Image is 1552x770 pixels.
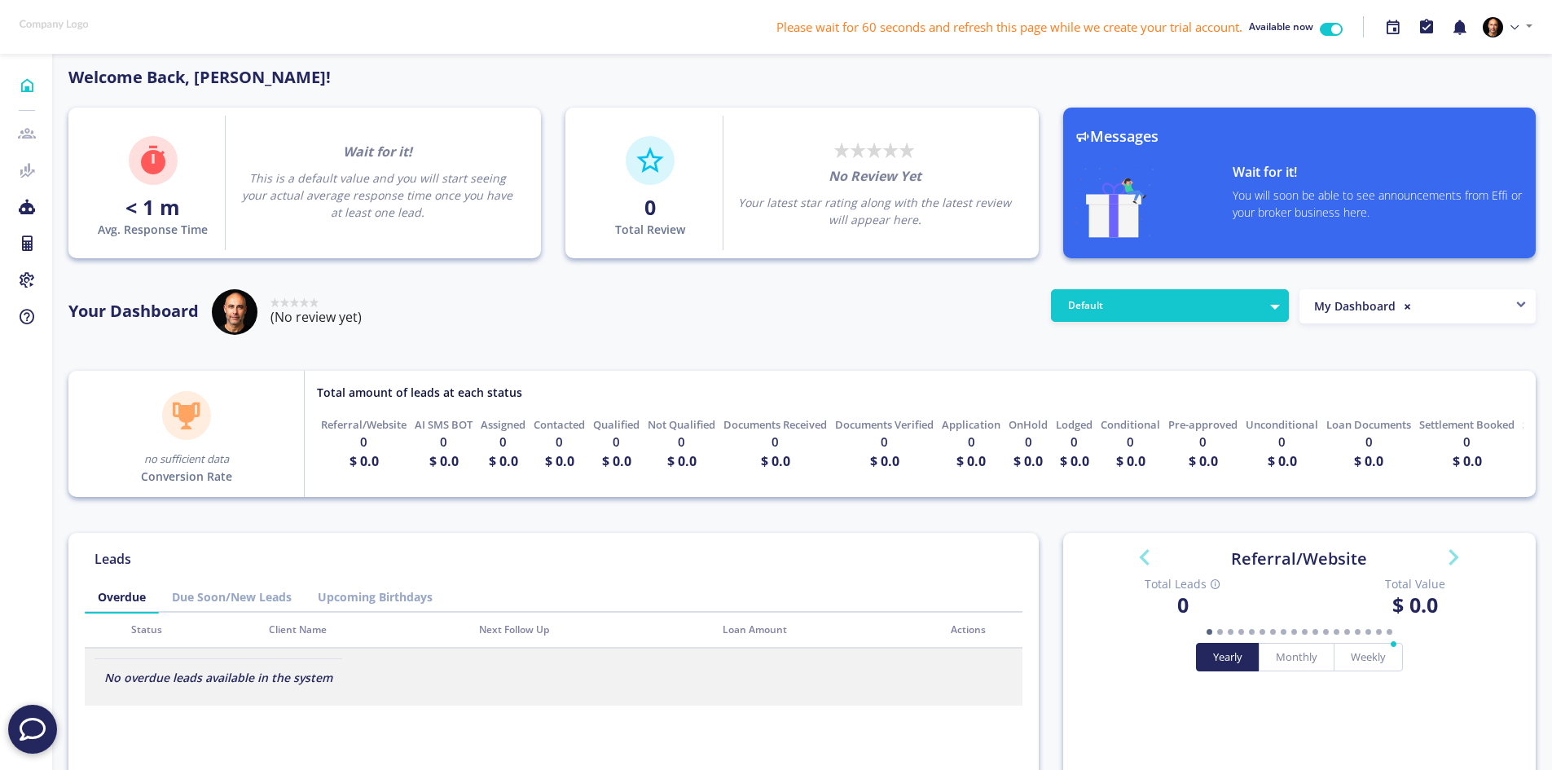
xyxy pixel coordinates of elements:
p: AI SMS BOT [415,417,473,433]
div: Actions [951,623,1013,637]
img: gift [1075,165,1154,238]
i: No overdue leads available in the system [104,670,332,685]
h5: 0 [772,433,779,451]
li: Goto slide 7 [1270,621,1276,643]
p: Wait for it! [343,142,412,161]
li: Goto slide 2 [1217,621,1223,643]
h5: 0 [1127,433,1134,451]
img: fb6a4835-864d-4b10-a5d8-8f28027ae192-638929075583631654.png [1483,17,1503,37]
h4: $ 0.0 [489,451,518,471]
li: Goto slide 5 [1249,621,1255,643]
h5: 0 [499,433,507,451]
p: Documents Received [723,417,827,433]
li: Goto slide 14 [1344,621,1350,643]
h4: $ 0.0 [956,451,986,471]
p: Leads [85,549,141,569]
div: Client Name [269,623,459,637]
strong: < 1 m [125,193,180,221]
h4: $ 0.0 [1324,592,1507,617]
li: Goto slide 3 [1228,621,1233,643]
img: company-logo-placeholder.1a1b062.png [13,13,95,35]
strong: 0 [644,193,656,221]
img: user [212,289,257,335]
span: no sufficient data [144,451,229,466]
a: Due Soon/New Leads [159,582,305,612]
span: Total Value [1324,575,1507,592]
div: Status [131,623,249,637]
span: My Dashboard [1314,298,1396,314]
p: You will soon be able to see announcements from Effi or your broker business here. [1233,187,1523,221]
p: Total Review [615,221,685,238]
li: Goto slide 8 [1281,621,1286,643]
p: Your Dashboard [68,299,199,323]
span: (No review yet) [270,308,362,326]
a: Upcoming Birthdays [305,582,446,612]
li: Goto slide 16 [1365,621,1371,643]
p: Application [942,417,1000,433]
p: Contacted [534,417,585,433]
div: Next Follow Up [479,623,703,637]
h4: Wait for it! [1233,165,1523,180]
button: Default [1051,289,1289,322]
button: monthly [1259,643,1334,671]
h4: $ 0.0 [602,451,631,471]
p: Welcome Back, [PERSON_NAME]! [68,65,1039,90]
p: Unconditional [1246,417,1318,433]
h5: 0 [440,433,447,451]
h4: $ 0.0 [870,451,899,471]
li: Goto slide 13 [1334,621,1339,643]
li: Goto slide 17 [1376,621,1382,643]
h5: 0 [1199,433,1207,451]
h4: $ 0.0 [1060,451,1089,471]
p: Referral/Website [321,417,407,433]
p: Total amount of leads at each status [317,384,522,401]
li: Goto slide 1 [1207,621,1212,643]
p: Assigned [481,417,525,433]
p: Conditional [1101,417,1160,433]
li: Goto slide 11 [1312,621,1318,643]
p: Qualified [593,417,640,433]
span: Available now [1249,20,1313,33]
p: No Review Yet [829,166,921,186]
p: Your latest star rating along with the latest review will appear here. [736,194,1014,228]
button: yearly [1196,643,1260,671]
h4: $ 0.0 [545,451,574,471]
p: Pre-approved [1168,417,1238,433]
span: Please wait for 60 seconds and refresh this page while we create your trial account. [776,18,1242,37]
h5: 0 [678,433,685,451]
h5: 0 [1278,433,1286,451]
h5: 0 [968,433,975,451]
span: Total Leads [1092,575,1275,592]
h5: 0 [1463,433,1471,451]
p: Lodged [1056,417,1093,433]
p: Conversion Rate [141,468,232,485]
li: Goto slide 10 [1302,621,1308,643]
li: Goto slide 6 [1260,621,1265,643]
p: OnHold [1009,417,1048,433]
h5: 0 [360,433,367,451]
th: Overdue Icon [85,612,121,648]
h4: $ 0.0 [429,451,459,471]
p: Not Qualified [648,417,715,433]
h4: $ 0.0 [1453,451,1482,471]
h5: 0 [1365,433,1373,451]
h4: $ 0.0 [1116,451,1145,471]
li: Goto slide 4 [1238,621,1244,643]
h4: $ 0.0 [1189,451,1218,471]
p: Settlement Booked [1419,417,1515,433]
li: Goto slide 9 [1291,621,1297,643]
h3: Referral/Website [1079,549,1519,569]
li: Goto slide 18 [1387,621,1392,643]
li: Goto slide 15 [1355,621,1361,643]
h4: $ 0.0 [1354,451,1383,471]
button: weekly [1334,643,1403,671]
h3: Messages [1075,128,1523,146]
p: Loan Documents [1326,417,1411,433]
h5: 0 [613,433,620,451]
h4: $ 0.0 [1013,451,1043,471]
h4: $ 0.0 [667,451,697,471]
li: Goto slide 12 [1323,621,1329,643]
p: Documents Verified [835,417,934,433]
h5: 0 [881,433,888,451]
h4: $ 0.0 [350,451,379,471]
